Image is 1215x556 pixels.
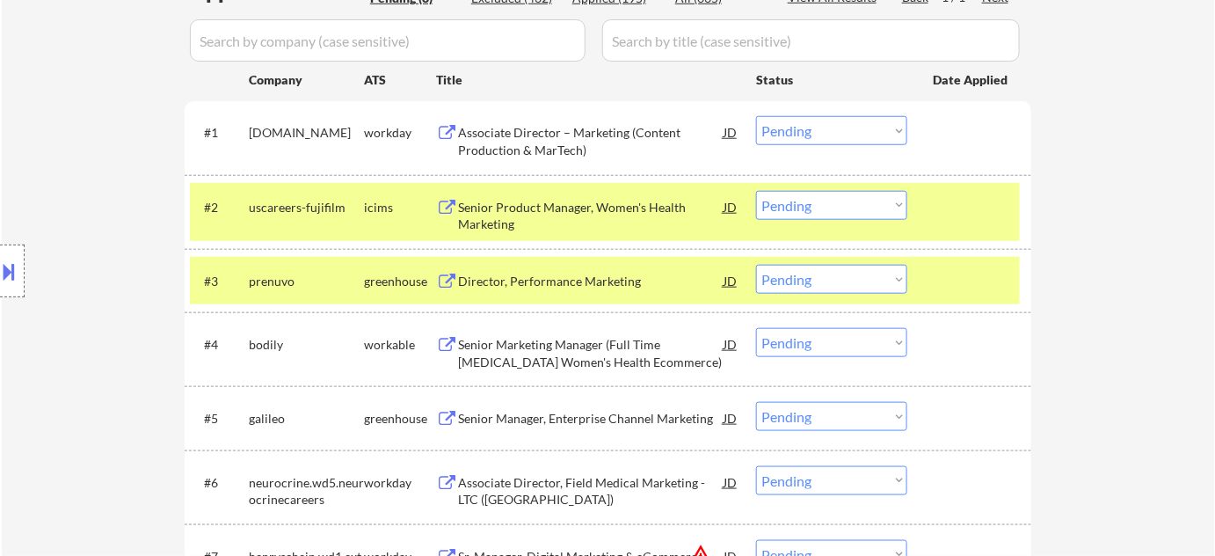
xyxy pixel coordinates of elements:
div: #6 [204,474,235,492]
div: greenhouse [364,273,436,290]
div: workday [364,474,436,492]
div: icims [364,199,436,216]
div: Associate Director, Field Medical Marketing - LTC ([GEOGRAPHIC_DATA]) [458,474,724,508]
div: workday [364,124,436,142]
div: JD [722,328,739,360]
div: JD [722,116,739,148]
div: Company [249,71,364,89]
div: Title [436,71,739,89]
div: Status [756,63,907,95]
div: JD [722,265,739,296]
div: ATS [364,71,436,89]
div: Senior Manager, Enterprise Channel Marketing [458,410,724,428]
div: neurocrine.wd5.neurocrinecareers [249,474,364,508]
div: JD [722,466,739,498]
input: Search by title (case sensitive) [602,19,1020,62]
div: Date Applied [933,71,1010,89]
div: JD [722,191,739,223]
div: Senior Product Manager, Women's Health Marketing [458,199,724,233]
div: greenhouse [364,410,436,428]
div: Associate Director – Marketing (Content Production & MarTech) [458,124,724,158]
input: Search by company (case sensitive) [190,19,586,62]
div: Senior Marketing Manager (Full Time [MEDICAL_DATA] Women's Health Ecommerce) [458,336,724,370]
div: Director, Performance Marketing [458,273,724,290]
div: workable [364,336,436,354]
div: JD [722,402,739,434]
